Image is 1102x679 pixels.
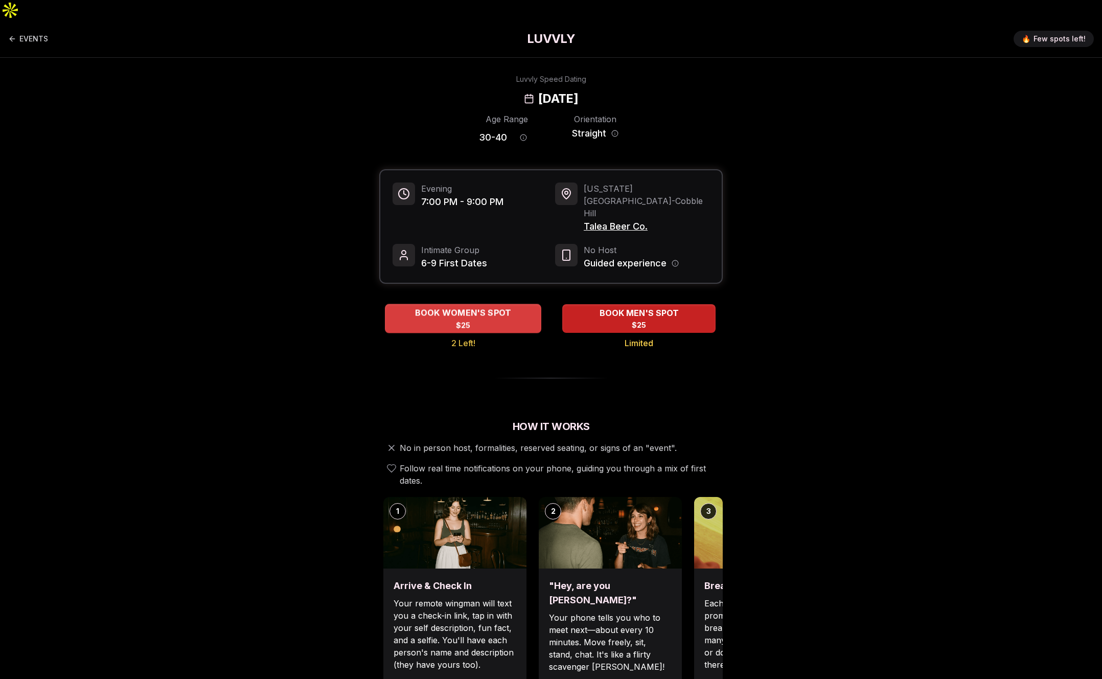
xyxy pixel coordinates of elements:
[584,219,709,234] span: Talea Beer Co.
[512,126,535,149] button: Age range information
[625,337,653,349] span: Limited
[389,503,406,519] div: 1
[584,256,667,270] span: Guided experience
[379,419,723,434] h2: How It Works
[479,113,535,125] div: Age Range
[1034,34,1086,44] span: Few spots left!
[545,503,561,519] div: 2
[584,183,709,219] span: [US_STATE][GEOGRAPHIC_DATA] - Cobble Hill
[394,579,516,593] h3: Arrive & Check In
[567,113,623,125] div: Orientation
[598,307,681,319] span: BOOK MEN'S SPOT
[584,244,679,256] span: No Host
[572,126,606,141] span: Straight
[549,579,672,607] h3: "Hey, are you [PERSON_NAME]?"
[562,304,716,333] button: BOOK MEN'S SPOT - Limited
[704,597,827,671] p: Each date will have new convo prompts on screen to help break the ice. Cycle through as many as y...
[1022,34,1030,44] span: 🔥
[8,29,48,49] a: Back to events
[421,183,503,195] span: Evening
[549,612,672,673] p: Your phone tells you who to meet next—about every 10 minutes. Move freely, sit, stand, chat. It's...
[539,497,682,569] img: "Hey, are you Max?"
[383,497,526,569] img: Arrive & Check In
[456,320,471,330] span: $25
[611,130,618,137] button: Orientation information
[694,497,837,569] img: Break the ice with prompts
[385,304,541,333] button: BOOK WOMEN'S SPOT - 2 Left!
[704,579,827,593] h3: Break the ice with prompts
[516,74,586,84] div: Luvvly Speed Dating
[527,31,575,47] a: LUVVLY
[479,130,507,145] span: 30 - 40
[421,195,503,209] span: 7:00 PM - 9:00 PM
[400,442,677,454] span: No in person host, formalities, reserved seating, or signs of an "event".
[421,244,487,256] span: Intimate Group
[538,90,578,107] h2: [DATE]
[400,462,719,487] span: Follow real time notifications on your phone, guiding you through a mix of first dates.
[421,256,487,270] span: 6-9 First Dates
[672,260,679,267] button: Host information
[394,597,516,671] p: Your remote wingman will text you a check-in link, tap in with your self description, fun fact, a...
[632,320,646,330] span: $25
[451,337,475,349] span: 2 Left!
[413,307,514,319] span: BOOK WOMEN'S SPOT
[700,503,717,519] div: 3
